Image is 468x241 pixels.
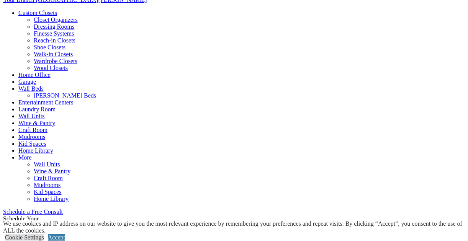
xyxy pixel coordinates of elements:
[3,220,468,234] div: We use cookies and IP address on our website to give you the most relevant experience by remember...
[18,85,44,92] a: Wall Beds
[34,168,70,174] a: Wine & Pantry
[18,78,36,85] a: Garage
[3,208,63,215] a: Schedule a Free Consult (opens a dropdown menu)
[34,92,96,99] a: [PERSON_NAME] Beds
[34,161,60,168] a: Wall Units
[34,37,75,44] a: Reach-in Closets
[34,23,74,30] a: Dressing Rooms
[18,140,46,147] a: Kid Spaces
[18,10,57,16] a: Custom Closets
[18,72,51,78] a: Home Office
[34,44,65,50] a: Shoe Closets
[34,16,78,23] a: Closet Organizers
[34,189,61,195] a: Kid Spaces
[48,234,65,241] a: Accept
[34,65,68,71] a: Wood Closets
[18,120,55,126] a: Wine & Pantry
[18,147,53,154] a: Home Library
[18,113,44,119] a: Wall Units
[34,30,74,37] a: Finesse Systems
[18,154,32,161] a: More menu text will display only on big screen
[34,51,73,57] a: Walk-in Closets
[18,127,47,133] a: Craft Room
[34,195,69,202] a: Home Library
[34,175,63,181] a: Craft Room
[34,182,61,188] a: Mudrooms
[34,58,77,64] a: Wardrobe Closets
[3,215,67,229] span: Schedule Your
[18,99,74,106] a: Entertainment Centers
[5,234,44,241] a: Cookie Settings
[18,134,45,140] a: Mudrooms
[18,106,56,112] a: Laundry Room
